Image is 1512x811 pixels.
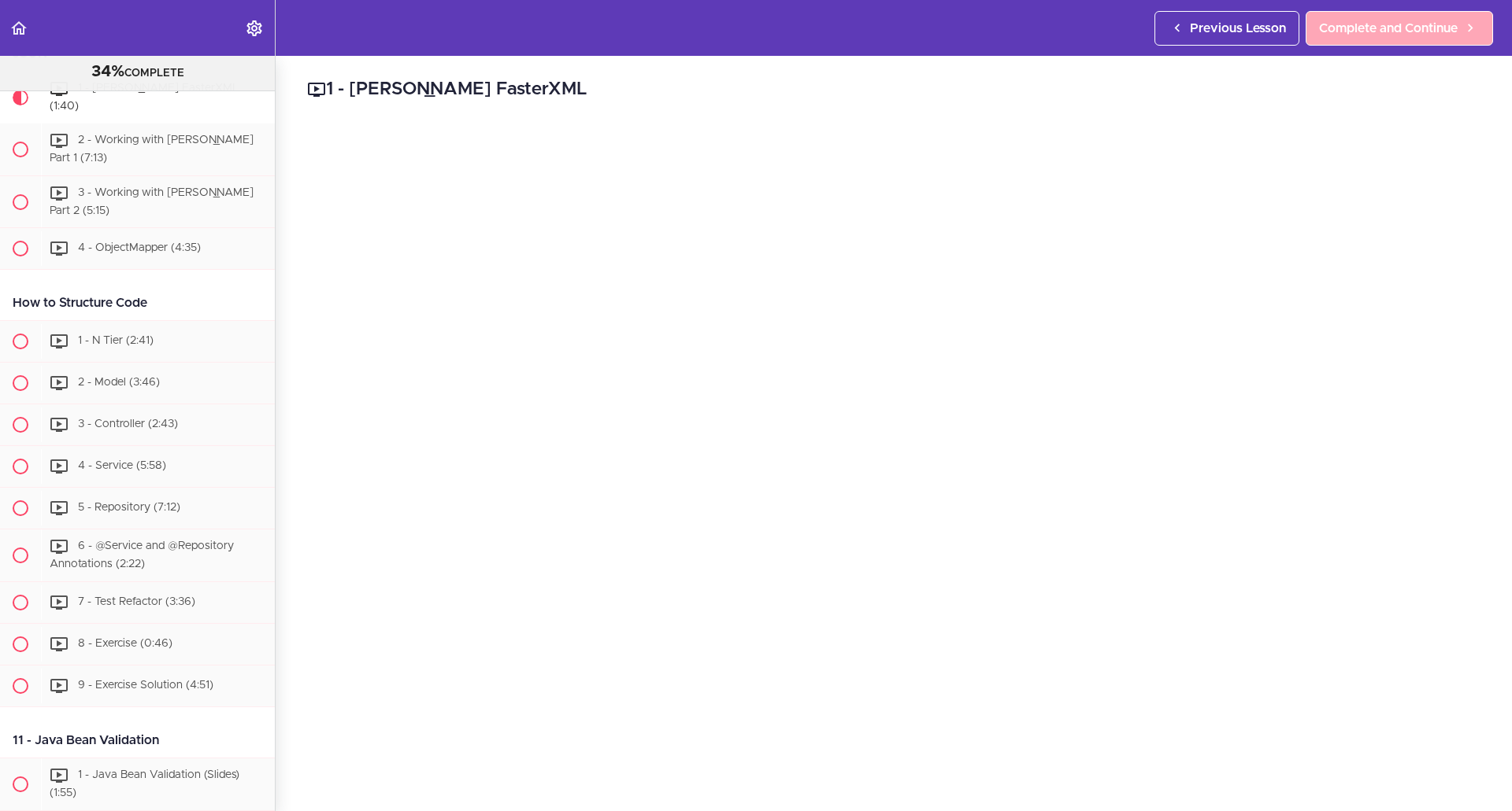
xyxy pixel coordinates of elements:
span: 4 - ObjectMapper (4:35) [78,243,201,254]
span: 1 - N Tier (2:41) [78,336,154,347]
span: 1 - Java Bean Validation (Slides) (1:55) [50,769,239,798]
svg: Settings Menu [245,19,264,38]
svg: Back to course curriculum [9,19,28,38]
span: 3 - Working with [PERSON_NAME] Part 2 (5:15) [50,187,254,216]
span: 4 - Service (5:58) [78,461,166,472]
span: Previous Lesson [1190,19,1286,38]
a: Previous Lesson [1154,11,1299,46]
span: 7 - Test Refactor (3:36) [78,596,195,607]
span: 3 - Controller (2:43) [78,419,178,430]
span: 2 - Working with [PERSON_NAME] Part 1 (7:13) [50,135,254,164]
span: 34% [91,64,124,79]
span: Complete and Continue [1319,19,1458,38]
span: 8 - Exercise (0:46) [78,638,172,649]
span: 5 - Repository (7:12) [78,503,180,514]
a: Complete and Continue [1306,11,1493,46]
h2: 1 - [PERSON_NAME] FasterXML [307,76,1480,103]
iframe: Video Player [307,127,1480,786]
span: 2 - Model (3:46) [78,378,160,389]
div: COMPLETE [20,62,255,83]
span: 9 - Exercise Solution (4:51) [78,680,213,691]
span: 6 - @Service and @Repository Annotations (2:22) [50,541,234,570]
